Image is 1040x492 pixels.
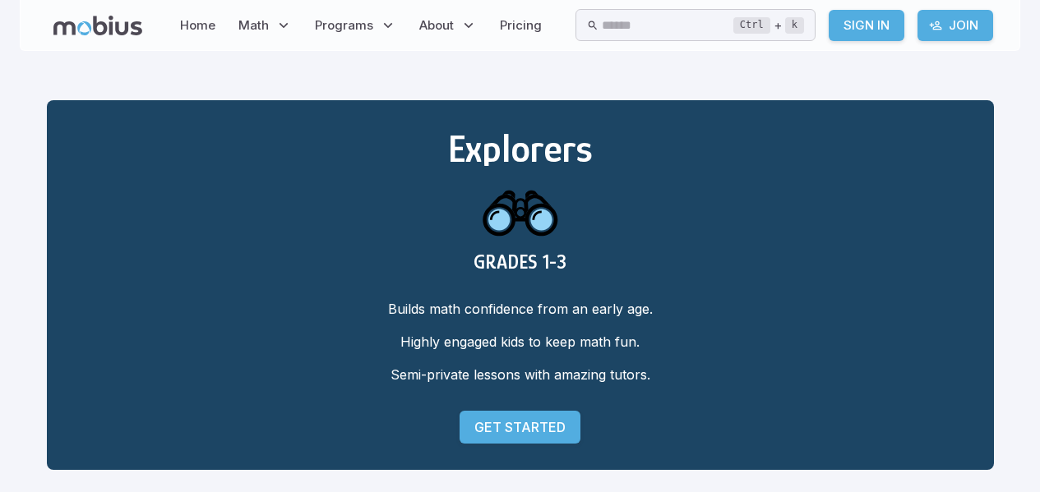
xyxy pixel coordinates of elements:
[474,417,566,437] p: Get Started
[495,7,547,44] a: Pricing
[73,251,968,273] h3: GRADES 1-3
[419,16,454,34] span: About
[315,16,373,34] span: Programs
[73,126,968,171] h2: Explorers
[238,16,269,34] span: Math
[829,10,904,41] a: Sign In
[918,10,993,41] a: Join
[481,171,560,251] img: explorers icon
[733,17,770,34] kbd: Ctrl
[73,332,968,352] p: Highly engaged kids to keep math fun.
[73,365,968,384] p: Semi-private lessons with amazing tutors.
[460,411,580,444] a: Get Started
[733,16,804,35] div: +
[73,299,968,319] p: Builds math confidence from an early age.
[175,7,220,44] a: Home
[785,17,804,34] kbd: k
